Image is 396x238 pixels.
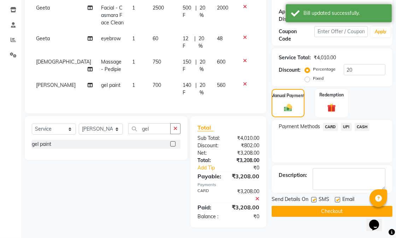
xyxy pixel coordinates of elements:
[36,5,50,11] span: Geeta
[314,26,368,37] input: Enter Offer / Coupon Code
[101,82,120,88] span: gel paint
[199,35,208,50] span: 20 %
[235,164,265,172] div: ₹0
[192,149,229,157] div: Net:
[128,123,171,134] input: Search or Scan
[153,5,164,11] span: 2500
[323,123,338,131] span: CARD
[36,82,76,88] span: [PERSON_NAME]
[32,141,51,148] div: gel paint
[153,35,158,42] span: 60
[192,157,229,164] div: Total:
[229,142,265,149] div: ₹802.00
[192,142,229,149] div: Discount:
[217,5,228,11] span: 2000
[192,213,229,220] div: Balance :
[226,172,265,180] div: ₹3,208.00
[183,82,193,96] span: 140 F
[355,123,370,131] span: CASH
[217,59,225,65] span: 600
[195,4,197,19] span: |
[197,182,259,188] div: Payments
[272,206,392,217] button: Checkout
[217,82,225,88] span: 560
[195,82,197,96] span: |
[36,59,91,65] span: [DEMOGRAPHIC_DATA]
[271,93,305,99] label: Manual Payment
[132,5,135,11] span: 1
[226,203,265,212] div: ₹3,208.00
[229,149,265,157] div: ₹3,208.00
[153,59,161,65] span: 750
[36,35,50,42] span: Geeta
[132,35,135,42] span: 1
[200,4,208,19] span: 20 %
[282,103,295,112] img: _cash.svg
[183,4,193,19] span: 500 F
[279,28,314,43] div: Coupon Code
[101,5,124,26] span: Facial - Casmara Face Clean
[200,58,208,73] span: 20 %
[192,135,229,142] div: Sub Total:
[313,66,336,72] label: Percentage
[342,196,354,204] span: Email
[192,203,226,212] div: Paid:
[101,35,121,42] span: eyebrow
[229,188,265,203] div: ₹3,208.00
[303,10,386,17] div: Bill updated successfully.
[279,54,311,61] div: Service Total:
[319,196,329,204] span: SMS
[229,135,265,142] div: ₹4,010.00
[279,172,307,179] div: Description:
[371,26,391,37] button: Apply
[192,172,226,180] div: Payable:
[279,8,314,23] div: Apply Discount
[195,58,197,73] span: |
[153,82,161,88] span: 700
[325,102,339,113] img: _gift.svg
[197,124,214,131] span: Total
[341,123,352,131] span: UPI
[183,35,191,50] span: 12 F
[366,210,389,231] iframe: chat widget
[194,35,196,50] span: |
[229,213,265,220] div: ₹0
[192,164,235,172] a: Add Tip
[319,92,344,98] label: Redemption
[132,59,135,65] span: 1
[279,66,301,74] div: Discount:
[183,58,193,73] span: 150 F
[314,54,336,61] div: ₹4,010.00
[200,82,208,96] span: 20 %
[192,188,229,203] div: CARD
[272,196,308,204] span: Send Details On
[101,59,122,72] span: Massage - Pedipie
[313,75,324,82] label: Fixed
[132,82,135,88] span: 1
[217,35,223,42] span: 48
[229,157,265,164] div: ₹3,208.00
[279,123,320,130] span: Payment Methods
